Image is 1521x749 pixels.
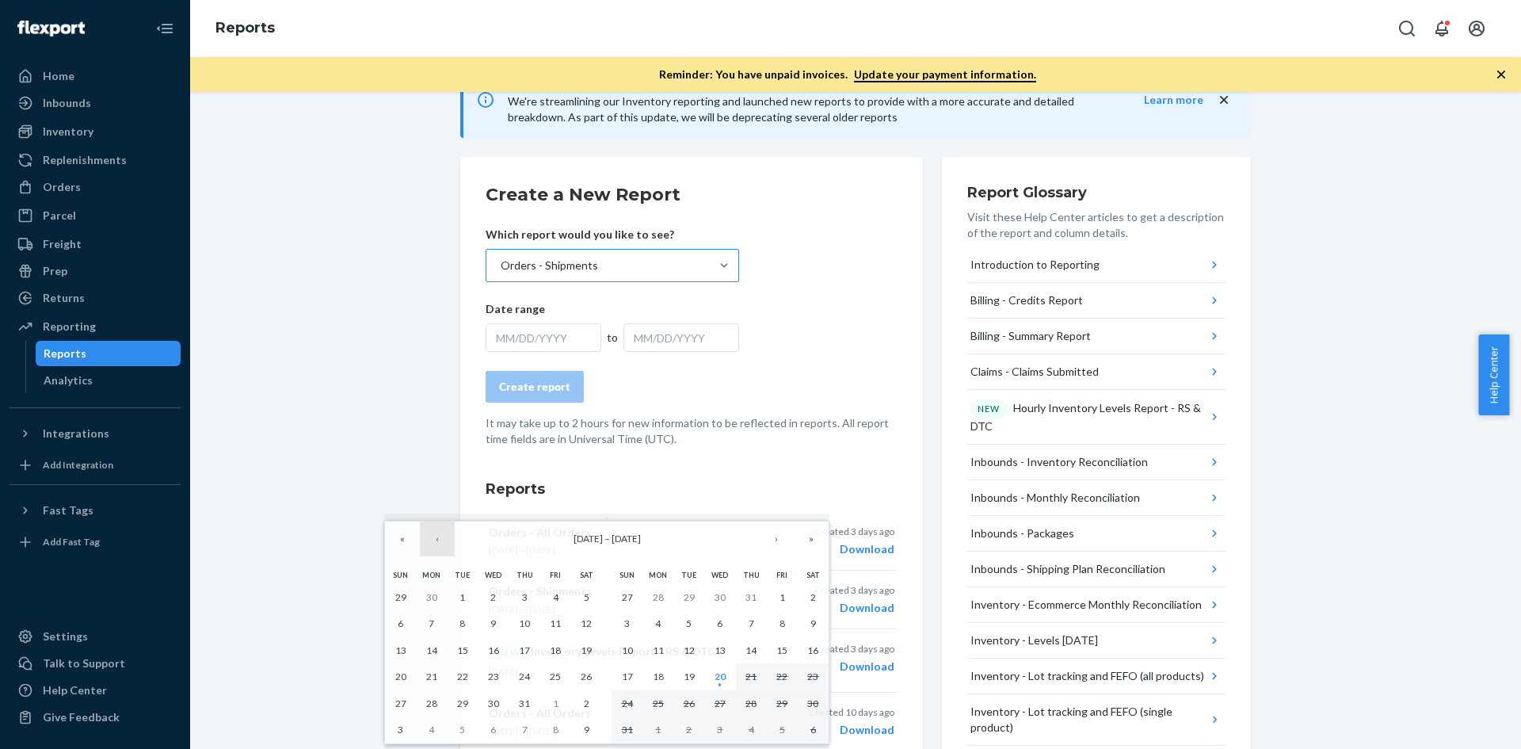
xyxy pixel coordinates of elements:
abbr: July 29, 2025 [457,697,468,709]
abbr: Tuesday [681,571,696,579]
abbr: July 15, 2025 [457,644,468,656]
button: NEWHourly Inventory Levels Report - RS & DTC [967,390,1226,445]
div: to [601,330,624,346]
button: July 28, 2025 [642,584,673,611]
button: July 26, 2025 [571,663,602,690]
button: Integrations [10,421,181,446]
abbr: August 17, 2025 [622,671,633,682]
div: Introduction to Reporting [970,257,1100,273]
abbr: July 16, 2025 [488,644,499,656]
div: Inventory [43,124,93,139]
abbr: August 27, 2025 [715,697,726,709]
a: Returns [10,285,181,311]
abbr: August 31, 2025 [622,724,633,736]
div: Integrations [43,426,109,441]
div: Settings [43,629,88,644]
a: Settings [10,624,181,649]
abbr: July 27, 2025 [622,591,633,603]
abbr: July 29, 2025 [684,591,695,603]
abbr: September 4, 2025 [749,724,754,736]
button: Introduction to Reporting [967,247,1226,283]
abbr: July 5, 2025 [584,591,589,603]
abbr: July 9, 2025 [490,617,496,629]
abbr: August 3, 2025 [624,617,630,629]
button: July 22, 2025 [447,663,478,690]
abbr: September 2, 2025 [686,724,692,736]
abbr: July 8, 2025 [459,617,465,629]
p: Created 3 days ago [814,583,894,597]
abbr: August 29, 2025 [776,697,787,709]
button: July 30, 2025 [478,690,509,717]
button: June 30, 2025 [416,584,447,611]
a: Freight [10,231,181,257]
abbr: July 22, 2025 [457,671,468,682]
abbr: Thursday [517,571,533,579]
button: July 27, 2025 [612,584,642,611]
button: July 31, 2025 [736,584,767,611]
abbr: July 21, 2025 [426,671,437,682]
abbr: Wednesday [485,571,501,579]
div: Inventory - Ecommerce Monthly Reconciliation [970,597,1202,613]
a: Reports [36,341,181,366]
button: July 1, 2025 [447,584,478,611]
a: Home [10,63,181,89]
ol: breadcrumbs [203,6,288,52]
button: July 13, 2025 [385,637,416,664]
abbr: July 12, 2025 [581,617,592,629]
a: Inbounds [10,90,181,116]
abbr: August 15, 2025 [776,644,787,656]
button: August 6, 2025 [704,610,735,637]
button: August 29, 2025 [767,690,798,717]
div: Hourly Inventory Levels Report - RS & DTC [970,399,1207,434]
button: August 4, 2025 [416,717,447,743]
abbr: July 25, 2025 [550,671,561,682]
button: August 8, 2025 [540,717,571,743]
button: August 1, 2025 [767,584,798,611]
button: Inventory - Lot tracking and FEFO (all products) [967,659,1226,694]
abbr: September 3, 2025 [717,724,722,736]
div: Freight [43,236,82,252]
button: July 29, 2025 [673,584,704,611]
p: Created 3 days ago [814,642,894,655]
div: Talk to Support [43,655,125,671]
div: Claims - Claims Submitted [970,364,1099,380]
abbr: August 8, 2025 [780,617,785,629]
a: Parcel [10,203,181,228]
abbr: August 19, 2025 [684,671,695,682]
abbr: Saturday [580,571,593,579]
div: Reports [44,346,86,361]
abbr: August 7, 2025 [749,617,754,629]
button: July 7, 2025 [416,610,447,637]
div: Inbounds - Packages [970,525,1074,541]
span: [DATE] [612,533,641,545]
div: Fast Tags [43,503,93,518]
button: August 2, 2025 [571,690,602,717]
button: August 4, 2025 [642,610,673,637]
abbr: August 24, 2025 [622,697,633,709]
abbr: August 13, 2025 [715,644,726,656]
div: Create report [499,379,570,395]
abbr: September 6, 2025 [810,724,816,736]
abbr: July 28, 2025 [426,697,437,709]
abbr: July 23, 2025 [488,671,499,682]
div: Billing - Credits Report [970,292,1083,308]
div: Download [814,541,894,557]
button: July 5, 2025 [571,584,602,611]
abbr: July 7, 2025 [429,617,434,629]
abbr: July 26, 2025 [581,671,592,682]
p: Visit these Help Center articles to get a description of the report and column details. [967,209,1226,241]
div: Add Integration [43,458,113,472]
button: June 29, 2025 [385,584,416,611]
div: Download [814,659,894,674]
h3: Reports [486,479,898,499]
div: Inventory - Lot tracking and FEFO (all products) [970,668,1204,684]
abbr: August 21, 2025 [745,671,757,682]
button: close [1216,92,1232,109]
button: August 24, 2025 [612,690,642,717]
abbr: August 22, 2025 [776,671,787,682]
button: Billing - Summary Report [967,319,1226,354]
p: Created 10 days ago [809,705,894,719]
a: Add Fast Tag [10,529,181,555]
a: Prep [10,258,181,284]
button: [DATE] – [DATE] [455,522,759,556]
